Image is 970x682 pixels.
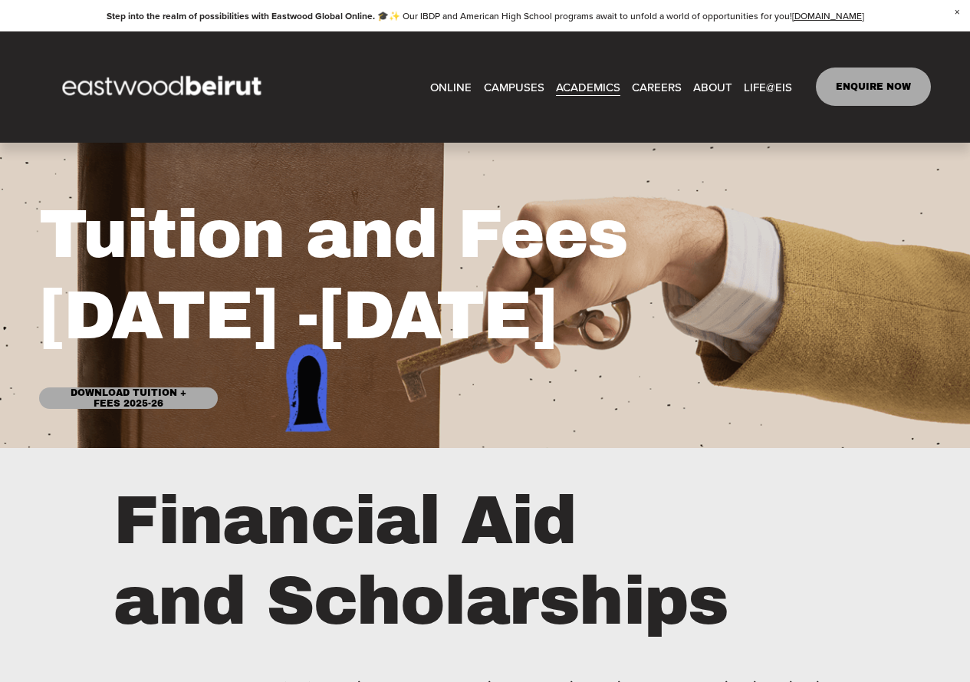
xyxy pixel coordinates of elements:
span: ACADEMICS [556,77,620,97]
h1: Financial Aid and Scholarships [113,480,818,642]
a: folder dropdown [484,75,544,98]
h1: Tuition and Fees [DATE] -[DATE] [39,194,706,356]
a: [DOMAIN_NAME] [792,9,864,22]
a: Download Tuition + Fees 2025-26 [39,387,219,409]
img: EastwoodIS Global Site [39,48,289,126]
a: folder dropdown [693,75,732,98]
span: ABOUT [693,77,732,97]
a: folder dropdown [744,75,792,98]
a: ONLINE [430,75,472,98]
a: CAREERS [632,75,682,98]
a: folder dropdown [556,75,620,98]
span: LIFE@EIS [744,77,792,97]
span: CAMPUSES [484,77,544,97]
a: ENQUIRE NOW [816,68,932,106]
